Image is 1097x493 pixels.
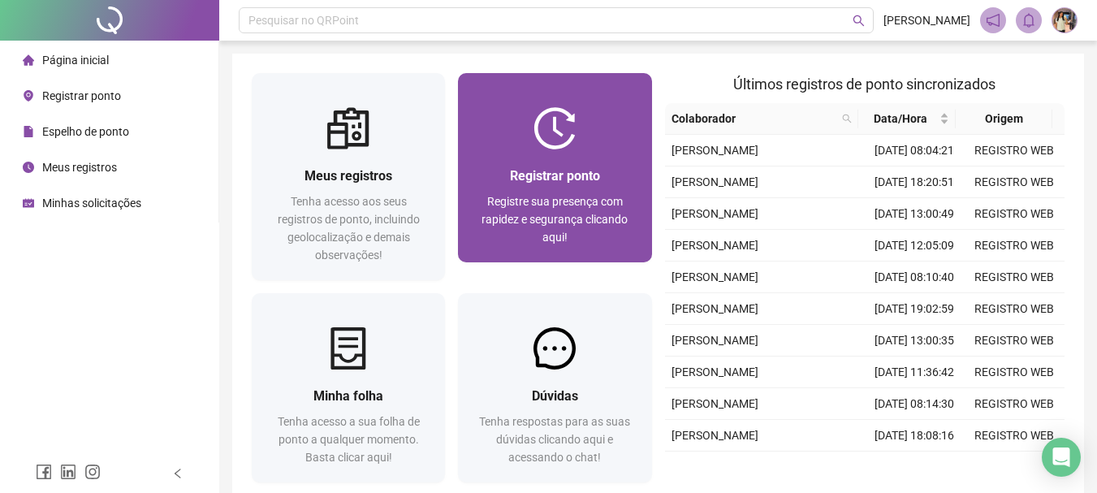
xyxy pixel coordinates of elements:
[965,166,1065,198] td: REGISTRO WEB
[672,207,758,220] span: [PERSON_NAME]
[865,420,965,452] td: [DATE] 18:08:16
[865,135,965,166] td: [DATE] 08:04:21
[865,325,965,357] td: [DATE] 13:00:35
[956,103,1052,135] th: Origem
[672,365,758,378] span: [PERSON_NAME]
[865,166,965,198] td: [DATE] 18:20:51
[839,106,855,131] span: search
[23,126,34,137] span: file
[304,168,392,184] span: Meus registros
[42,197,141,210] span: Minhas solicitações
[672,110,836,128] span: Colaborador
[865,110,935,128] span: Data/Hora
[672,270,758,283] span: [PERSON_NAME]
[986,13,1000,28] span: notification
[23,54,34,66] span: home
[36,464,52,480] span: facebook
[672,429,758,442] span: [PERSON_NAME]
[672,175,758,188] span: [PERSON_NAME]
[853,15,865,27] span: search
[42,125,129,138] span: Espelho de ponto
[458,293,651,482] a: DúvidasTenha respostas para as suas dúvidas clicando aqui e acessando o chat!
[23,197,34,209] span: schedule
[252,293,445,482] a: Minha folhaTenha acesso a sua folha de ponto a qualquer momento. Basta clicar aqui!
[965,325,1065,357] td: REGISTRO WEB
[965,357,1065,388] td: REGISTRO WEB
[23,162,34,173] span: clock-circle
[965,420,1065,452] td: REGISTRO WEB
[672,334,758,347] span: [PERSON_NAME]
[278,195,420,262] span: Tenha acesso aos seus registros de ponto, incluindo geolocalização e demais observações!
[84,464,101,480] span: instagram
[672,302,758,315] span: [PERSON_NAME]
[482,195,628,244] span: Registre sua presença com rapidez e segurança clicando aqui!
[672,239,758,252] span: [PERSON_NAME]
[510,168,600,184] span: Registrar ponto
[313,388,383,404] span: Minha folha
[532,388,578,404] span: Dúvidas
[733,76,996,93] span: Últimos registros de ponto sincronizados
[842,114,852,123] span: search
[965,198,1065,230] td: REGISTRO WEB
[278,415,420,464] span: Tenha acesso a sua folha de ponto a qualquer momento. Basta clicar aqui!
[672,144,758,157] span: [PERSON_NAME]
[865,230,965,262] td: [DATE] 12:05:09
[42,89,121,102] span: Registrar ponto
[865,388,965,420] td: [DATE] 08:14:30
[965,135,1065,166] td: REGISTRO WEB
[965,293,1065,325] td: REGISTRO WEB
[60,464,76,480] span: linkedin
[1052,8,1077,32] img: 90509
[23,90,34,102] span: environment
[865,198,965,230] td: [DATE] 13:00:49
[479,415,630,464] span: Tenha respostas para as suas dúvidas clicando aqui e acessando o chat!
[42,54,109,67] span: Página inicial
[1021,13,1036,28] span: bell
[672,397,758,410] span: [PERSON_NAME]
[965,262,1065,293] td: REGISTRO WEB
[865,262,965,293] td: [DATE] 08:10:40
[458,73,651,262] a: Registrar pontoRegistre sua presença com rapidez e segurança clicando aqui!
[865,293,965,325] td: [DATE] 19:02:59
[1042,438,1081,477] div: Open Intercom Messenger
[865,357,965,388] td: [DATE] 11:36:42
[858,103,955,135] th: Data/Hora
[965,230,1065,262] td: REGISTRO WEB
[172,468,184,479] span: left
[42,161,117,174] span: Meus registros
[252,73,445,280] a: Meus registrosTenha acesso aos seus registros de ponto, incluindo geolocalização e demais observa...
[965,388,1065,420] td: REGISTRO WEB
[883,11,970,29] span: [PERSON_NAME]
